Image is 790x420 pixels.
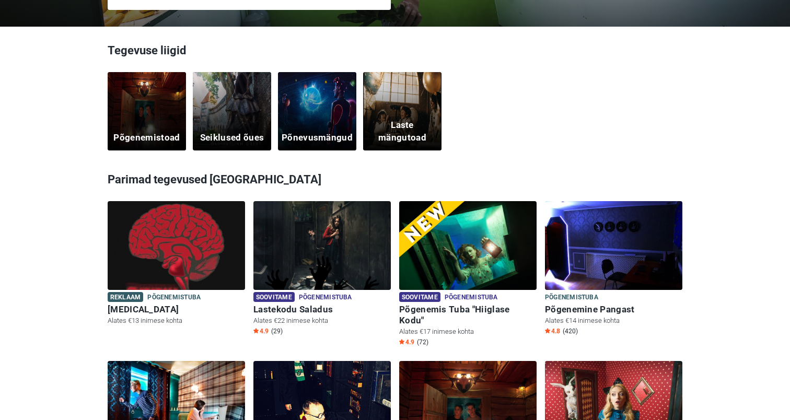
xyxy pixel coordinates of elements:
[363,72,442,150] a: Laste mängutoad
[271,327,283,335] span: (29)
[545,328,550,333] img: Star
[113,132,180,144] h5: Põgenemistoad
[399,201,537,348] a: Põgenemis Tuba "Hiiglase Kodu" Soovitame Põgenemistuba Põgenemis Tuba "Hiiglase Kodu" Alates €17 ...
[253,292,295,302] span: Soovitame
[278,72,356,150] a: Põnevusmängud
[563,327,578,335] span: (420)
[399,327,537,336] p: Alates €17 inimese kohta
[147,292,201,304] span: Põgenemistuba
[545,316,682,325] p: Alates €14 inimese kohta
[253,304,391,315] h6: Lastekodu Saladus
[253,328,259,333] img: Star
[108,72,186,150] a: Põgenemistoad
[108,292,143,302] span: Reklaam
[108,42,682,64] h3: Tegevuse liigid
[545,292,598,304] span: Põgenemistuba
[108,304,245,315] h6: [MEDICAL_DATA]
[545,304,682,315] h6: Põgenemine Pangast
[545,201,682,337] a: Põgenemine Pangast Põgenemistuba Põgenemine Pangast Alates €14 inimese kohta Star4.8 (420)
[370,119,435,144] h5: Laste mängutoad
[108,316,245,325] p: Alates €13 inimese kohta
[299,292,352,304] span: Põgenemistuba
[399,304,537,326] h6: Põgenemis Tuba "Hiiglase Kodu"
[399,292,440,302] span: Soovitame
[417,338,428,346] span: (72)
[108,201,245,303] img: Paranoia
[399,339,404,344] img: Star
[253,201,391,303] img: Lastekodu Saladus
[399,338,414,346] span: 4.9
[108,201,245,328] a: Paranoia Reklaam Põgenemistuba [MEDICAL_DATA] Alates €13 inimese kohta
[253,316,391,325] p: Alates €22 inimese kohta
[445,292,498,304] span: Põgenemistuba
[545,327,560,335] span: 4.8
[200,132,264,144] h5: Seiklused õues
[282,132,353,144] h5: Põnevusmängud
[253,327,269,335] span: 4.9
[108,166,682,193] h3: Parimad tegevused [GEOGRAPHIC_DATA]
[253,201,391,337] a: Lastekodu Saladus Soovitame Põgenemistuba Lastekodu Saladus Alates €22 inimese kohta Star4.9 (29)
[193,72,271,150] a: Seiklused õues
[399,201,537,303] img: Põgenemis Tuba "Hiiglase Kodu"
[545,201,682,303] img: Põgenemine Pangast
